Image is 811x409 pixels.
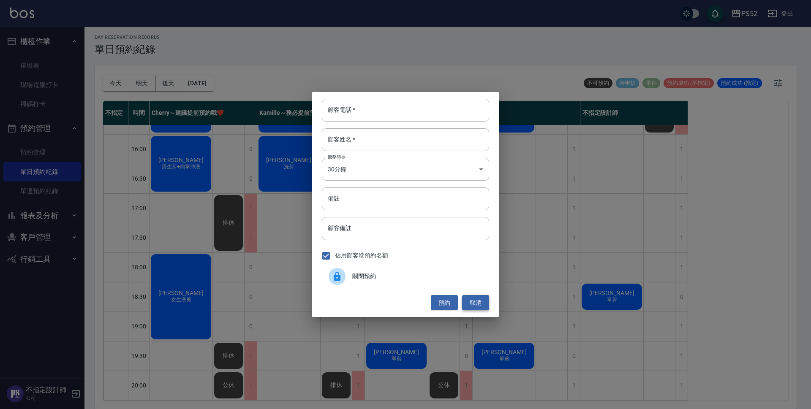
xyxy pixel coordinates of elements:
div: 30分鐘 [322,158,489,181]
button: 預約 [431,295,458,311]
div: 關閉預約 [322,265,489,288]
span: 佔用顧客端預約名額 [335,251,388,260]
span: 關閉預約 [352,272,482,281]
label: 服務時長 [328,154,346,160]
button: 取消 [462,295,489,311]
